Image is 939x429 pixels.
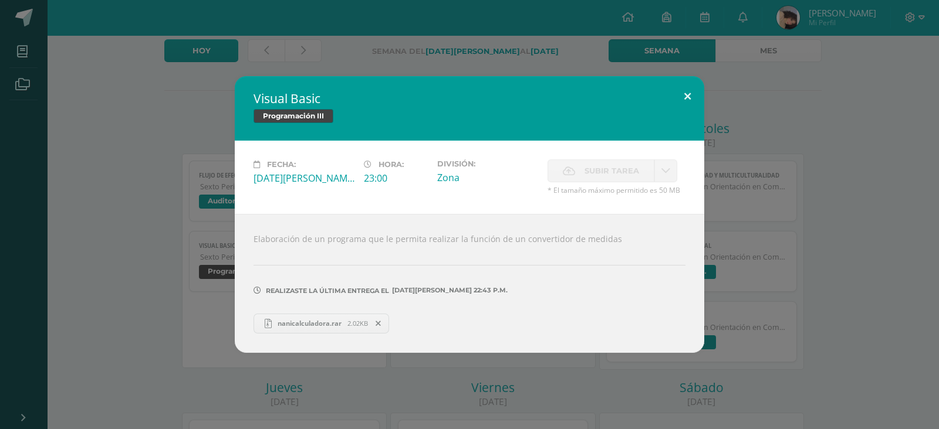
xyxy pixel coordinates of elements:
[235,214,704,352] div: Elaboración de un programa que le permita realizar la función de un convertidor de medidas
[254,314,389,333] a: nanicalculadora.rar 2.02KB
[369,317,389,330] span: Remover entrega
[585,160,639,182] span: Subir tarea
[267,160,296,169] span: Fecha:
[379,160,404,169] span: Hora:
[364,172,428,185] div: 23:00
[272,319,347,328] span: nanicalculadora.rar
[266,287,389,295] span: Realizaste la última entrega el
[347,319,368,328] span: 2.02KB
[671,76,704,116] button: Close (Esc)
[254,90,685,107] h2: Visual Basic
[548,185,685,195] span: * El tamaño máximo permitido es 50 MB
[437,159,538,168] label: División:
[254,172,354,185] div: [DATE][PERSON_NAME]
[389,290,508,291] span: [DATE][PERSON_NAME] 22:43 p.m.
[437,171,538,184] div: Zona
[654,159,677,182] a: La fecha de entrega ha expirado
[254,109,333,123] span: Programación III
[548,159,654,182] label: La fecha de entrega ha expirado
